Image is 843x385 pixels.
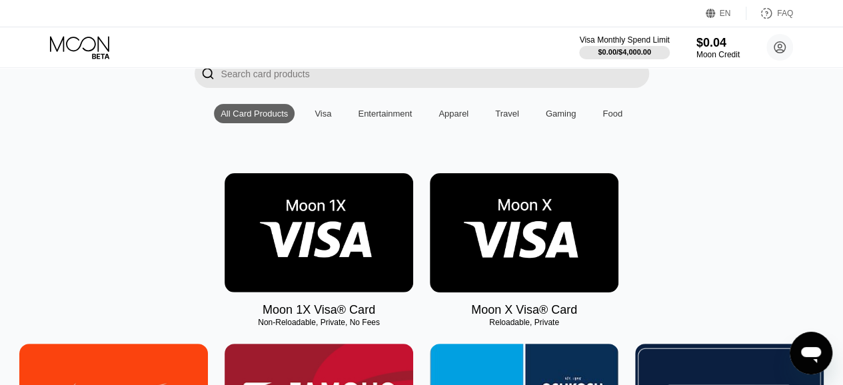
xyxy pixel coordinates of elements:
div: $0.04Moon Credit [696,36,740,59]
div: $0.04 [696,36,740,50]
input: Search card products [221,59,649,88]
div: All Card Products [221,109,288,119]
div: Entertainment [351,104,419,123]
div: Travel [495,109,519,119]
div: EN [720,9,731,18]
div: Travel [488,104,526,123]
div: Food [596,104,629,123]
div: Gaming [539,104,583,123]
div: EN [706,7,746,20]
div: Food [602,109,622,119]
div: Entertainment [358,109,412,119]
div:  [195,59,221,88]
div: Moon Credit [696,50,740,59]
div: Visa [308,104,338,123]
div: Non-Reloadable, Private, No Fees [225,318,413,327]
div: Visa Monthly Spend Limit [579,35,669,45]
div: Gaming [546,109,576,119]
div: Moon X Visa® Card [471,303,577,317]
div:  [201,66,215,81]
div: FAQ [746,7,793,20]
div: Moon 1X Visa® Card [263,303,375,317]
div: Apparel [438,109,468,119]
div: Visa [315,109,331,119]
div: Apparel [432,104,475,123]
div: Visa Monthly Spend Limit$0.00/$4,000.00 [579,35,669,59]
div: All Card Products [214,104,295,123]
div: FAQ [777,9,793,18]
div: $0.00 / $4,000.00 [598,48,651,56]
div: Reloadable, Private [430,318,618,327]
iframe: Button to launch messaging window [790,332,832,374]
